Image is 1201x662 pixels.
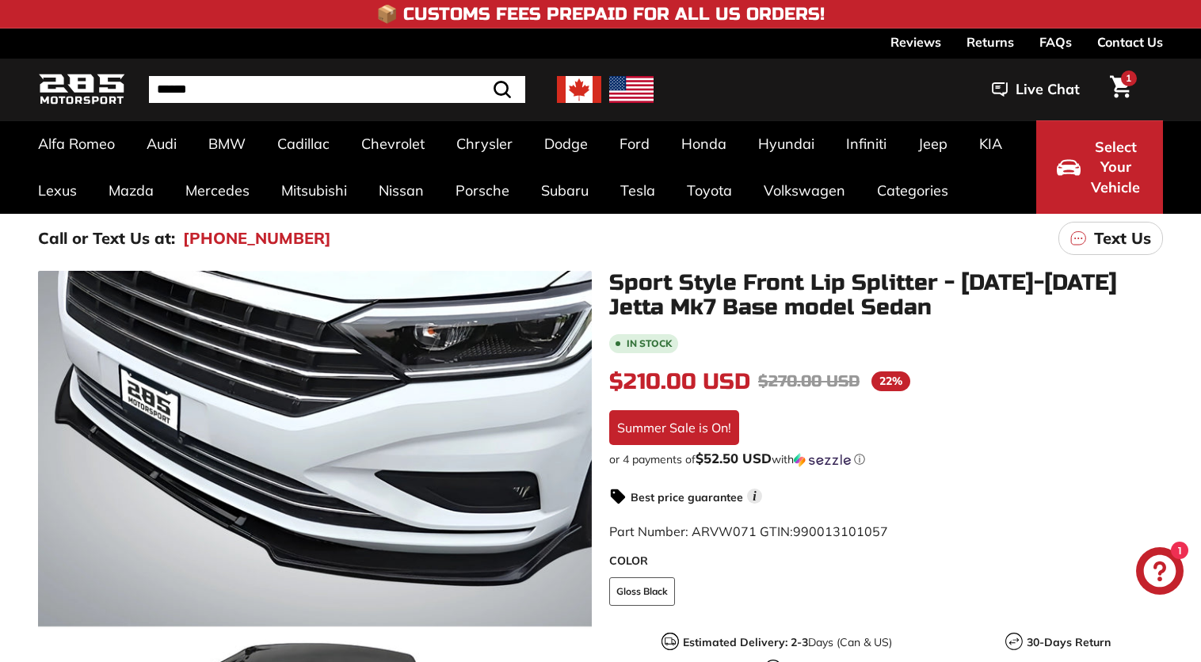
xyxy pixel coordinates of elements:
h4: 📦 Customs Fees Prepaid for All US Orders! [376,5,825,24]
a: Lexus [22,167,93,214]
a: Contact Us [1097,29,1163,55]
a: Alfa Romeo [22,120,131,167]
a: Cadillac [261,120,345,167]
a: Cart [1100,63,1141,116]
strong: Best price guarantee [631,490,743,504]
p: Call or Text Us at: [38,226,175,250]
span: $52.50 USD [696,450,772,466]
span: $210.00 USD [609,368,750,395]
a: Ford [604,120,665,167]
a: Tesla [604,167,671,214]
a: Mazda [93,167,170,214]
a: Returns [967,29,1014,55]
a: FAQs [1039,29,1072,55]
a: Infiniti [830,120,902,167]
a: BMW [193,120,261,167]
a: Jeep [902,120,963,167]
p: Text Us [1094,226,1151,250]
strong: Estimated Delivery: 2-3 [683,635,808,649]
strong: 30-Days Return [1027,635,1111,649]
span: $270.00 USD [758,371,860,391]
a: Porsche [440,167,525,214]
a: Nissan [363,167,440,214]
button: Live Chat [971,70,1100,109]
img: Sezzle [794,453,851,467]
a: Audi [131,120,193,167]
div: Summer Sale is On! [609,410,739,445]
a: Toyota [671,167,748,214]
a: Honda [665,120,742,167]
a: Hyundai [742,120,830,167]
a: Chevrolet [345,120,440,167]
a: Dodge [528,120,604,167]
a: Subaru [525,167,604,214]
span: 22% [871,371,910,391]
a: KIA [963,120,1018,167]
a: Chrysler [440,120,528,167]
a: [PHONE_NUMBER] [183,226,331,250]
div: or 4 payments of$52.50 USDwithSezzle Click to learn more about Sezzle [609,451,1163,467]
h1: Sport Style Front Lip Splitter - [DATE]-[DATE] Jetta Mk7 Base model Sedan [609,271,1163,320]
a: Volkswagen [748,167,861,214]
p: Days (Can & US) [683,634,892,651]
span: Part Number: ARVW071 GTIN: [609,523,888,539]
img: Logo_285_Motorsport_areodynamics_components [38,71,125,108]
a: Mitsubishi [265,167,363,214]
span: Select Your Vehicle [1089,137,1142,198]
a: Categories [861,167,964,214]
a: Text Us [1058,222,1163,255]
span: 1 [1126,72,1131,84]
span: 990013101057 [793,523,888,539]
inbox-online-store-chat: Shopify online store chat [1131,547,1188,599]
span: i [747,489,762,504]
div: or 4 payments of with [609,451,1163,467]
input: Search [149,76,525,103]
span: Live Chat [1016,79,1080,100]
label: COLOR [609,553,1163,569]
a: Reviews [890,29,941,55]
b: In stock [627,339,672,348]
button: Select Your Vehicle [1036,120,1163,214]
a: Mercedes [170,167,265,214]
